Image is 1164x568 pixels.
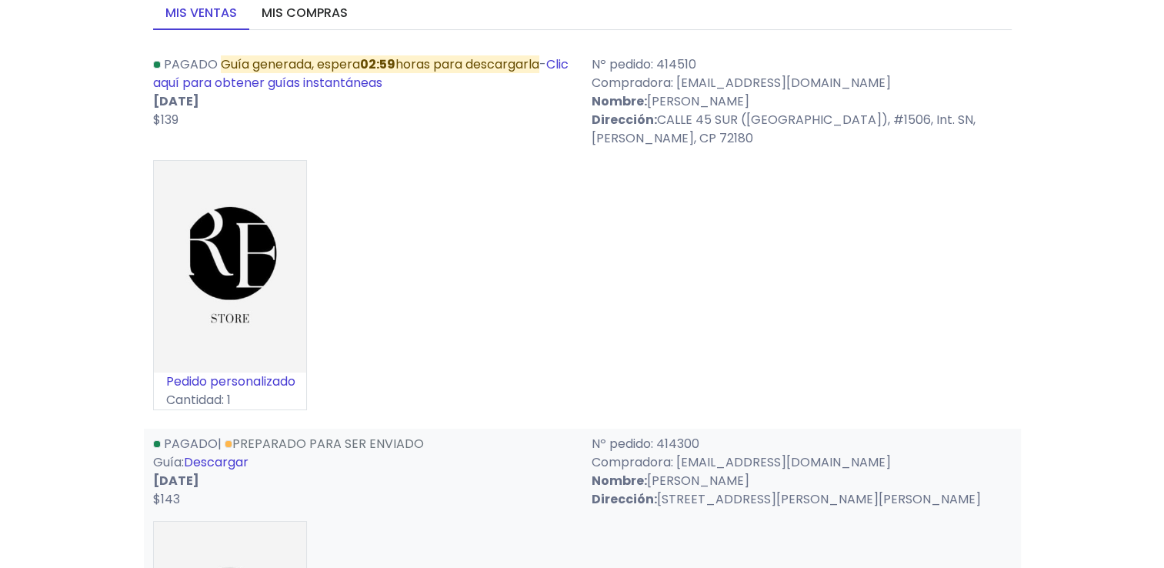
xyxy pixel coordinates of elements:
p: Nº pedido: 414510 [592,55,1012,74]
strong: Dirección: [592,490,657,508]
p: Compradora: [EMAIL_ADDRESS][DOMAIN_NAME] [592,453,1012,472]
span: Guía generada, espera horas para descargarla [221,55,539,73]
b: 02:59 [360,55,395,73]
a: Descargar [184,453,248,471]
strong: Nombre: [592,472,647,489]
span: $143 [153,490,180,508]
p: [PERSON_NAME] [592,472,1012,490]
p: Cantidad: 1 [154,391,306,409]
p: [DATE] [153,92,573,111]
span: $139 [153,111,178,129]
div: | Guía: [144,435,582,509]
p: [STREET_ADDRESS][PERSON_NAME][PERSON_NAME] [592,490,1012,509]
p: [DATE] [153,472,573,490]
p: Compradora: [EMAIL_ADDRESS][DOMAIN_NAME] [592,74,1012,92]
span: Pagado [164,55,218,73]
strong: Dirección: [592,111,657,129]
p: CALLE 45 SUR ([GEOGRAPHIC_DATA]), #1506, Int. SN, [PERSON_NAME], CP 72180 [592,111,1012,148]
p: [PERSON_NAME] [592,92,1012,111]
div: - [144,55,582,148]
p: Nº pedido: 414300 [592,435,1012,453]
a: Pedido personalizado [166,373,295,390]
strong: Nombre: [592,92,647,110]
img: small_1739506826201.jpeg [154,161,306,373]
span: Pagado [164,435,218,453]
a: Preparado para ser enviado [225,435,424,453]
a: Clic aquí para obtener guías instantáneas [153,55,569,92]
